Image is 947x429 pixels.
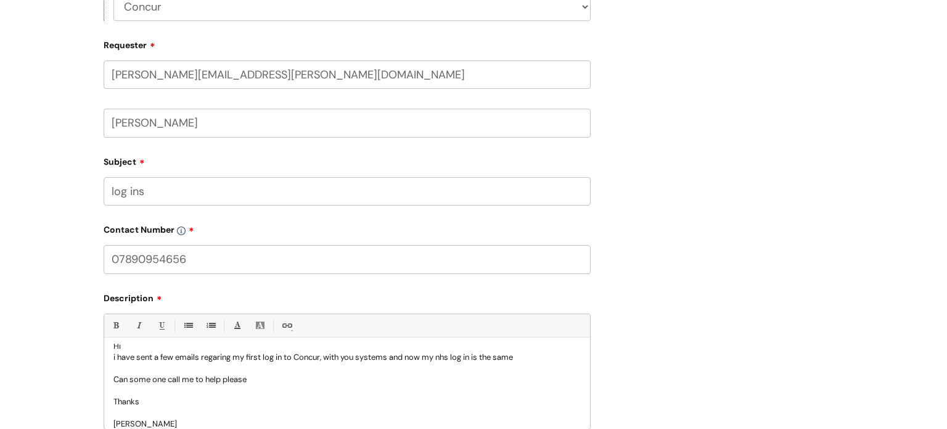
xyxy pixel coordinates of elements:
p: Thanks [113,396,581,407]
a: Link [279,318,294,333]
a: Italic (Ctrl-I) [131,318,146,333]
input: Email [104,60,591,89]
a: 1. Ordered List (Ctrl-Shift-8) [203,318,218,333]
img: info-icon.svg [177,227,186,235]
input: Your Name [104,109,591,137]
label: Subject [104,152,591,167]
label: Requester [104,36,591,51]
p: Can some one call me to help please [113,374,581,385]
p: i have sent a few emails regaring my first log in to Concur, with you systems and now my nhs log ... [113,352,581,363]
a: Font Color [229,318,245,333]
a: Back Color [252,318,268,333]
a: Underline(Ctrl-U) [154,318,169,333]
p: Hi [113,341,581,352]
a: Bold (Ctrl-B) [108,318,123,333]
label: Description [104,289,591,304]
label: Contact Number [104,220,591,235]
a: • Unordered List (Ctrl-Shift-7) [180,318,195,333]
